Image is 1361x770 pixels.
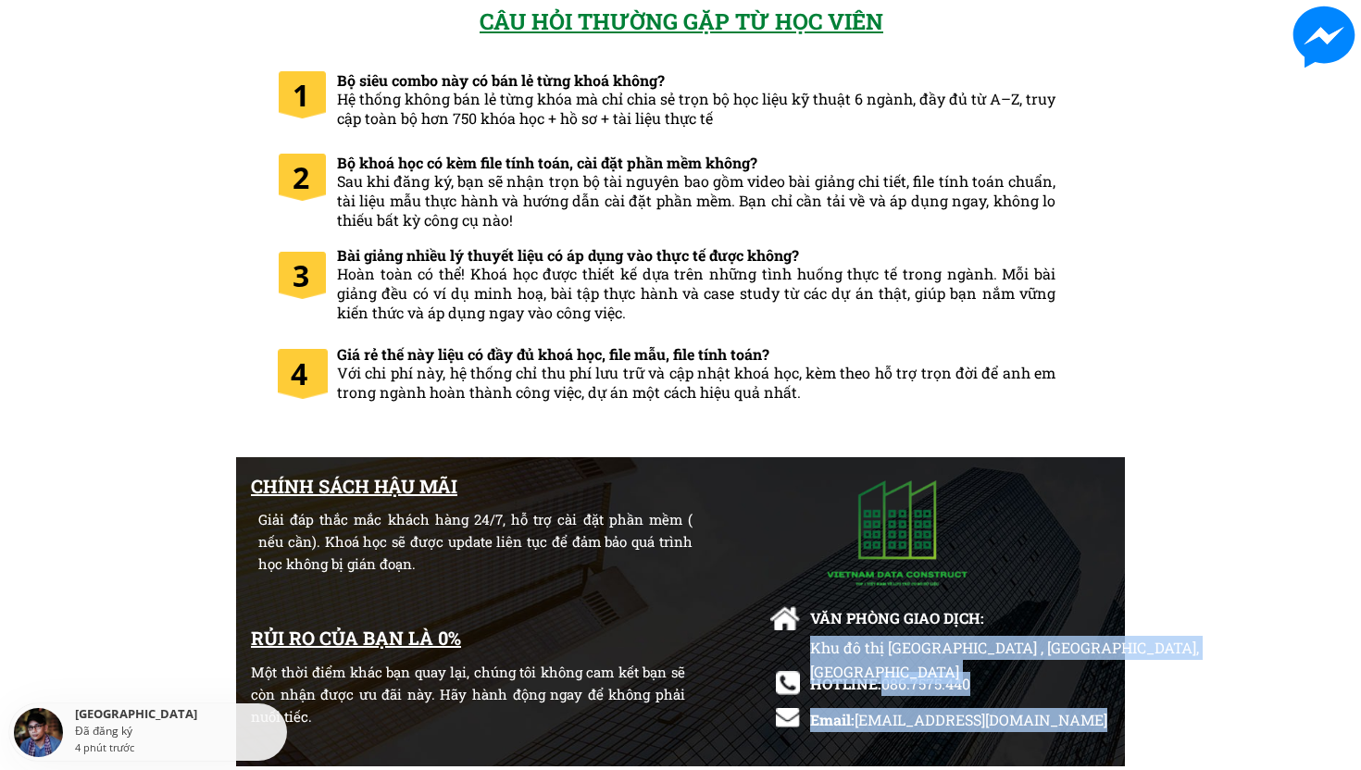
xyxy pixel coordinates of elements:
[337,154,1055,230] h3: Bộ khoá học có kèm file tính toán, cài đặt phần mềm không?
[337,246,1055,323] h3: Bài giảng nhiều lý thuyết liệu có áp dụng vào thực tế được không?
[75,724,282,739] div: Đã đăng ký
[293,252,323,299] h1: 3
[337,345,1055,403] h3: Giá rẻ thế này liệu có đầy đủ khoá học, file mẫu, file tính toán?
[337,171,1055,230] span: Sau khi đăng ký, bạn sẽ nhận trọn bộ tài nguyên bao gồm video bài giảng chi tiết, file tính toán ...
[251,661,685,727] div: Một thời điểm khác bạn quay lại, chúng tôi không cam kết bạn sẽ còn nhận được ưu đãi này. Hãy hàn...
[810,636,1244,707] div: Khu đô thị [GEOGRAPHIC_DATA] , [GEOGRAPHIC_DATA], [GEOGRAPHIC_DATA]
[337,71,1055,129] h3: Bộ siêu combo này có bán lẻ từng khoá không?
[810,708,1120,732] div: Email:
[810,606,997,630] div: VĂN PHÒNG GIAO DỊCH:
[337,264,1055,322] span: Hoàn toàn có thể! Khoá học được thiết kế dựa trên những tình huống thực tế trong ngành. Mỗi bài g...
[75,739,134,756] div: 4 phút trước
[337,89,1055,128] span: Hệ thống không bán lẻ từng khóa mà chỉ chia sẻ trọn bộ học liệu kỹ thuật 6 ngành, đầy đủ từ A–Z, ...
[251,623,685,652] div: RỦI RO CỦA BẠN LÀ 0%
[258,508,693,575] div: Giải đáp thắc mắc khách hàng 24/7, hỗ trợ cài đặt phần mềm ( nếu cần). Khoá học sẽ được update li...
[480,4,893,39] h2: CÂU HỎI THƯỜNG GẶP TỪ HỌC VIÊN
[855,710,1107,729] span: [EMAIL_ADDRESS][DOMAIN_NAME]
[293,154,323,201] h1: 2
[291,350,317,397] h1: 4
[337,363,1055,402] span: Với chi phí này, hệ thống chỉ thu phí lưu trữ và cập nhật khoá học, kèm theo hỗ trợ trọn đời để a...
[75,708,282,724] div: [GEOGRAPHIC_DATA]
[293,71,323,118] h1: 1
[251,471,629,501] h1: CHÍNH SÁCH HẬU MÃI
